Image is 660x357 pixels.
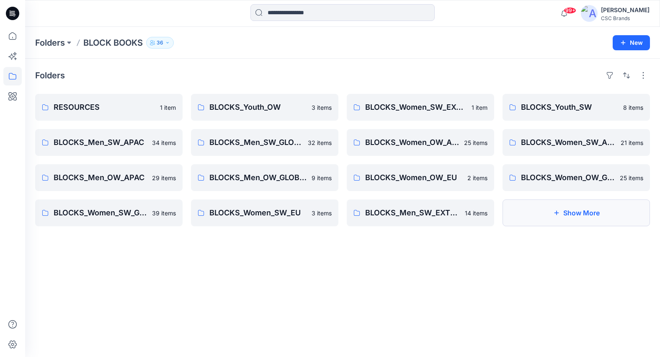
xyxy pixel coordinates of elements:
p: BLOCKS_Women_SW_EU [209,207,307,219]
div: CSC Brands [601,15,650,21]
p: 21 items [621,138,643,147]
p: BLOCKS_Women_SW_EXTENDED [365,101,467,113]
button: 36 [146,37,174,49]
a: BLOCKS_Women_OW_APAC25 items [347,129,494,156]
img: avatar [581,5,598,22]
p: BLOCKS_Women_OW_EU [365,172,462,184]
p: BLOCKS_Youth_SW [521,101,618,113]
p: 3 items [312,103,332,112]
p: 34 items [152,138,176,147]
p: BLOCK BOOKS [83,37,143,49]
p: BLOCKS_Women_SW_APAC [521,137,616,148]
p: 1 item [160,103,176,112]
a: BLOCKS_Men_SW_APAC34 items [35,129,183,156]
p: 14 items [465,209,487,217]
a: BLOCKS_Youth_OW3 items [191,94,338,121]
p: BLOCKS_Women_OW_APAC [365,137,459,148]
a: BLOCKS_Women_SW_GLOBAL39 items [35,199,183,226]
p: 25 items [620,173,643,182]
p: BLOCKS_Women_SW_GLOBAL [54,207,147,219]
p: RESOURCES [54,101,155,113]
a: BLOCKS_Youth_SW8 items [503,94,650,121]
p: 1 item [472,103,487,112]
p: 29 items [152,173,176,182]
a: BLOCKS_Men_OW_GLOBAL9 items [191,164,338,191]
p: BLOCKS_Men_OW_GLOBAL [209,172,307,184]
a: BLOCKS_Men_SW_GLOBAL32 items [191,129,338,156]
div: [PERSON_NAME] [601,5,650,15]
p: 9 items [312,173,332,182]
h4: Folders [35,70,65,80]
a: BLOCKS_Women_OW_GLOBAL25 items [503,164,650,191]
p: BLOCKS_Men_SW_EXTENDED [365,207,460,219]
p: 3 items [312,209,332,217]
p: 25 items [464,138,487,147]
a: BLOCKS_Women_OW_EU2 items [347,164,494,191]
p: 8 items [623,103,643,112]
p: 36 [157,38,163,47]
p: BLOCKS_Men_SW_GLOBAL [209,137,303,148]
p: BLOCKS_Men_OW_APAC [54,172,147,184]
a: BLOCKS_Men_OW_APAC29 items [35,164,183,191]
a: Folders [35,37,65,49]
p: BLOCKS_Women_OW_GLOBAL [521,172,615,184]
p: BLOCKS_Men_SW_APAC [54,137,147,148]
p: 32 items [308,138,332,147]
a: BLOCKS_Men_SW_EXTENDED14 items [347,199,494,226]
button: Show More [503,199,650,226]
p: 39 items [152,209,176,217]
a: BLOCKS_Women_SW_EU3 items [191,199,338,226]
a: BLOCKS_Women_SW_APAC21 items [503,129,650,156]
a: RESOURCES1 item [35,94,183,121]
p: BLOCKS_Youth_OW [209,101,307,113]
button: New [613,35,650,50]
a: BLOCKS_Women_SW_EXTENDED1 item [347,94,494,121]
p: 2 items [467,173,487,182]
span: 99+ [564,7,576,14]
